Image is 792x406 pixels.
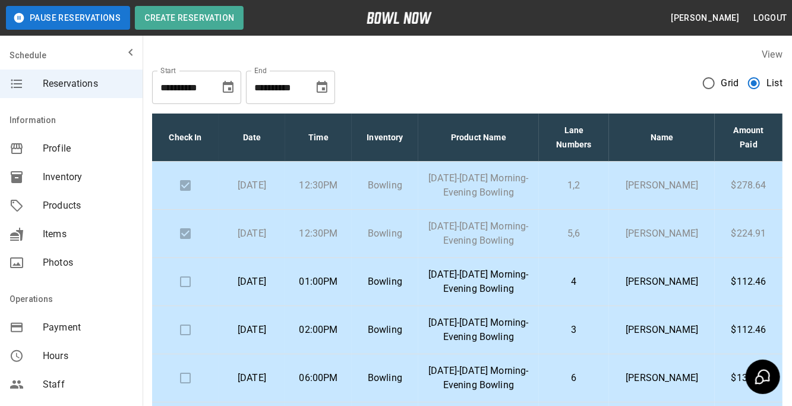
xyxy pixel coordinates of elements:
[428,219,529,248] p: [DATE]-[DATE] Morning-Evening Bowling
[724,226,773,241] p: $224.91
[715,114,782,162] th: Amount Paid
[43,77,133,91] span: Reservations
[367,12,432,24] img: logo
[228,178,276,193] p: [DATE]
[43,377,133,392] span: Staff
[361,371,409,385] p: Bowling
[43,141,133,156] span: Profile
[43,256,133,270] span: Photos
[295,275,342,289] p: 01:00PM
[352,114,418,162] th: Inventory
[285,114,352,162] th: Time
[428,316,529,344] p: [DATE]-[DATE] Morning-Evening Bowling
[43,320,133,335] span: Payment
[762,49,782,60] label: View
[724,323,773,337] p: $112.46
[228,371,276,385] p: [DATE]
[721,76,739,90] span: Grid
[216,75,240,99] button: Choose date, selected date is Aug 23, 2025
[619,323,705,337] p: [PERSON_NAME]
[295,226,342,241] p: 12:30PM
[724,371,773,385] p: $139.32
[295,323,342,337] p: 02:00PM
[548,371,599,385] p: 6
[428,171,529,200] p: [DATE]-[DATE] Morning-Evening Bowling
[609,114,715,162] th: Name
[361,275,409,289] p: Bowling
[295,178,342,193] p: 12:30PM
[418,114,539,162] th: Product Name
[361,226,409,241] p: Bowling
[43,170,133,184] span: Inventory
[428,267,529,296] p: [DATE]-[DATE] Morning-Evening Bowling
[766,76,782,90] span: List
[219,114,285,162] th: Date
[228,275,276,289] p: [DATE]
[548,226,599,241] p: 5,6
[228,226,276,241] p: [DATE]
[152,114,219,162] th: Check In
[43,349,133,363] span: Hours
[619,226,705,241] p: [PERSON_NAME]
[548,275,599,289] p: 4
[619,178,705,193] p: [PERSON_NAME]
[6,6,130,30] button: Pause Reservations
[619,371,705,385] p: [PERSON_NAME]
[548,323,599,337] p: 3
[295,371,342,385] p: 06:00PM
[724,178,773,193] p: $278.64
[539,114,609,162] th: Lane Numbers
[361,323,409,337] p: Bowling
[619,275,705,289] p: [PERSON_NAME]
[310,75,334,99] button: Choose date, selected date is Sep 23, 2025
[428,364,529,392] p: [DATE]-[DATE] Morning-Evening Bowling
[749,7,792,29] button: Logout
[43,227,133,241] span: Items
[43,199,133,213] span: Products
[666,7,744,29] button: [PERSON_NAME]
[548,178,599,193] p: 1,2
[228,323,276,337] p: [DATE]
[135,6,244,30] button: Create Reservation
[361,178,409,193] p: Bowling
[724,275,773,289] p: $112.46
